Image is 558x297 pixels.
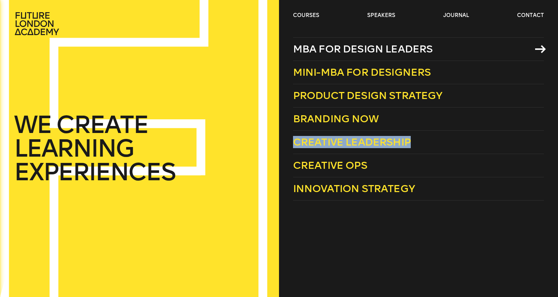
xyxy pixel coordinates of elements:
span: Creative Ops [293,159,367,171]
span: Mini-MBA for Designers [293,66,431,78]
span: MBA for Design Leaders [293,43,433,55]
span: Innovation Strategy [293,182,415,195]
a: speakers [367,12,395,19]
a: Creative Leadership [293,131,544,154]
a: journal [443,12,469,19]
a: contact [517,12,544,19]
a: Product Design Strategy [293,84,544,107]
a: courses [293,12,319,19]
a: Branding Now [293,107,544,131]
span: Product Design Strategy [293,89,442,102]
a: Creative Ops [293,154,544,177]
a: MBA for Design Leaders [293,37,544,61]
span: Branding Now [293,113,379,125]
span: Creative Leadership [293,136,411,148]
a: Mini-MBA for Designers [293,61,544,84]
a: Innovation Strategy [293,177,544,201]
